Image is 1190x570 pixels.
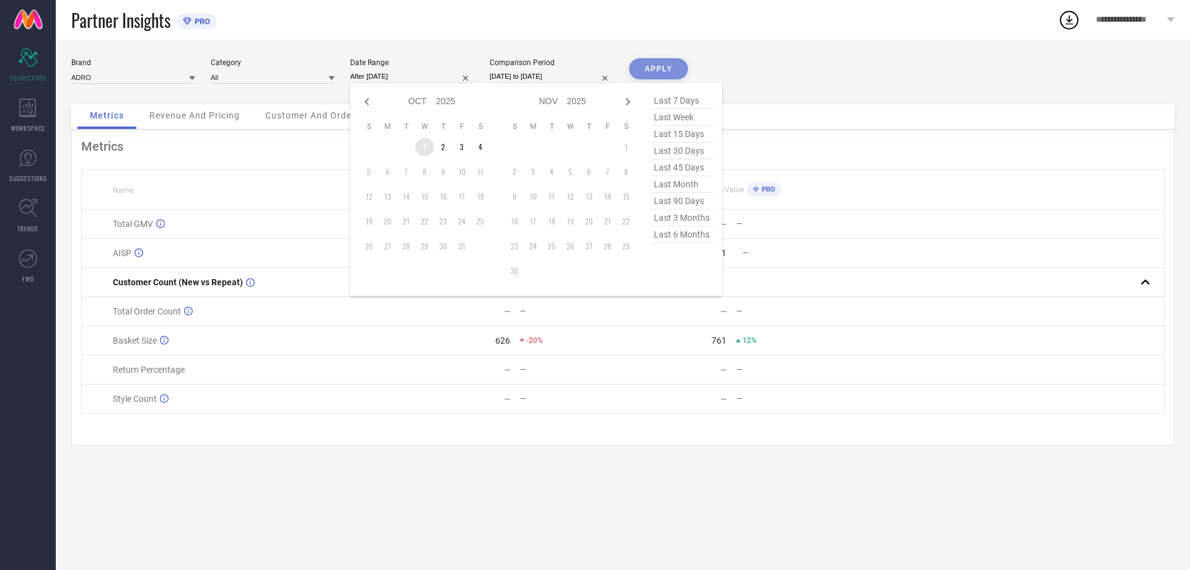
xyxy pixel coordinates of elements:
[524,237,542,256] td: Mon Nov 24 2025
[542,122,561,131] th: Tuesday
[720,219,727,229] div: —
[580,187,598,206] td: Thu Nov 13 2025
[350,70,474,83] input: Select date range
[81,139,1165,154] div: Metrics
[743,249,748,257] span: —
[113,394,157,404] span: Style Count
[1058,9,1080,31] div: Open download list
[617,163,635,181] td: Sat Nov 08 2025
[505,187,524,206] td: Sun Nov 09 2025
[617,212,635,231] td: Sat Nov 22 2025
[113,219,153,229] span: Total GMV
[434,212,452,231] td: Thu Oct 23 2025
[495,336,510,345] div: 626
[359,94,374,109] div: Previous month
[526,336,543,345] span: -20%
[505,262,524,280] td: Sun Nov 30 2025
[434,237,452,256] td: Thu Oct 30 2025
[651,210,713,226] span: last 3 months
[397,212,415,231] td: Tue Oct 21 2025
[359,163,378,181] td: Sun Oct 05 2025
[378,163,397,181] td: Mon Oct 06 2025
[617,237,635,256] td: Sat Nov 29 2025
[504,394,511,404] div: —
[524,122,542,131] th: Monday
[192,17,210,26] span: PRO
[490,70,614,83] input: Select comparison period
[617,187,635,206] td: Sat Nov 15 2025
[598,237,617,256] td: Fri Nov 28 2025
[651,176,713,193] span: last month
[736,307,839,316] div: —
[71,7,170,33] span: Partner Insights
[113,365,185,375] span: Return Percentage
[378,212,397,231] td: Mon Oct 20 2025
[651,126,713,143] span: last 15 days
[651,92,713,109] span: last 7 days
[471,187,490,206] td: Sat Oct 18 2025
[580,212,598,231] td: Thu Nov 20 2025
[17,224,38,233] span: TRENDS
[720,394,727,404] div: —
[359,187,378,206] td: Sun Oct 12 2025
[149,110,240,120] span: Revenue And Pricing
[542,187,561,206] td: Tue Nov 11 2025
[415,187,434,206] td: Wed Oct 15 2025
[504,306,511,316] div: —
[10,73,46,82] span: SCORECARDS
[505,212,524,231] td: Sun Nov 16 2025
[505,237,524,256] td: Sun Nov 23 2025
[542,237,561,256] td: Tue Nov 25 2025
[265,110,360,120] span: Customer And Orders
[651,109,713,126] span: last week
[651,159,713,176] span: last 45 days
[542,212,561,231] td: Tue Nov 18 2025
[759,185,775,194] span: PRO
[378,122,397,131] th: Monday
[22,274,34,283] span: FWD
[520,365,622,374] div: —
[598,187,617,206] td: Fri Nov 14 2025
[580,237,598,256] td: Thu Nov 27 2025
[561,237,580,256] td: Wed Nov 26 2025
[415,122,434,131] th: Wednesday
[720,365,727,375] div: —
[434,138,452,156] td: Thu Oct 02 2025
[561,212,580,231] td: Wed Nov 19 2025
[452,163,471,181] td: Fri Oct 10 2025
[359,237,378,256] td: Sun Oct 26 2025
[471,122,490,131] th: Saturday
[490,58,614,67] div: Comparison Period
[415,138,434,156] td: Wed Oct 01 2025
[471,212,490,231] td: Sat Oct 25 2025
[350,58,474,67] div: Date Range
[211,58,335,67] div: Category
[113,277,243,287] span: Customer Count (New vs Repeat)
[471,138,490,156] td: Sat Oct 04 2025
[434,122,452,131] th: Thursday
[505,163,524,181] td: Sun Nov 02 2025
[90,110,124,120] span: Metrics
[113,186,133,195] span: Name
[598,212,617,231] td: Fri Nov 21 2025
[11,123,45,133] span: WORKSPACE
[580,163,598,181] td: Thu Nov 06 2025
[598,163,617,181] td: Fri Nov 07 2025
[415,212,434,231] td: Wed Oct 22 2025
[651,143,713,159] span: last 30 days
[378,237,397,256] td: Mon Oct 27 2025
[9,174,47,183] span: SUGGESTIONS
[736,220,839,228] div: —
[113,336,157,345] span: Basket Size
[505,122,524,131] th: Sunday
[712,336,726,345] div: 761
[651,193,713,210] span: last 90 days
[471,163,490,181] td: Sat Oct 11 2025
[524,212,542,231] td: Mon Nov 17 2025
[542,163,561,181] td: Tue Nov 04 2025
[561,163,580,181] td: Wed Nov 05 2025
[580,122,598,131] th: Thursday
[651,226,713,243] span: last 6 months
[359,212,378,231] td: Sun Oct 19 2025
[561,122,580,131] th: Wednesday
